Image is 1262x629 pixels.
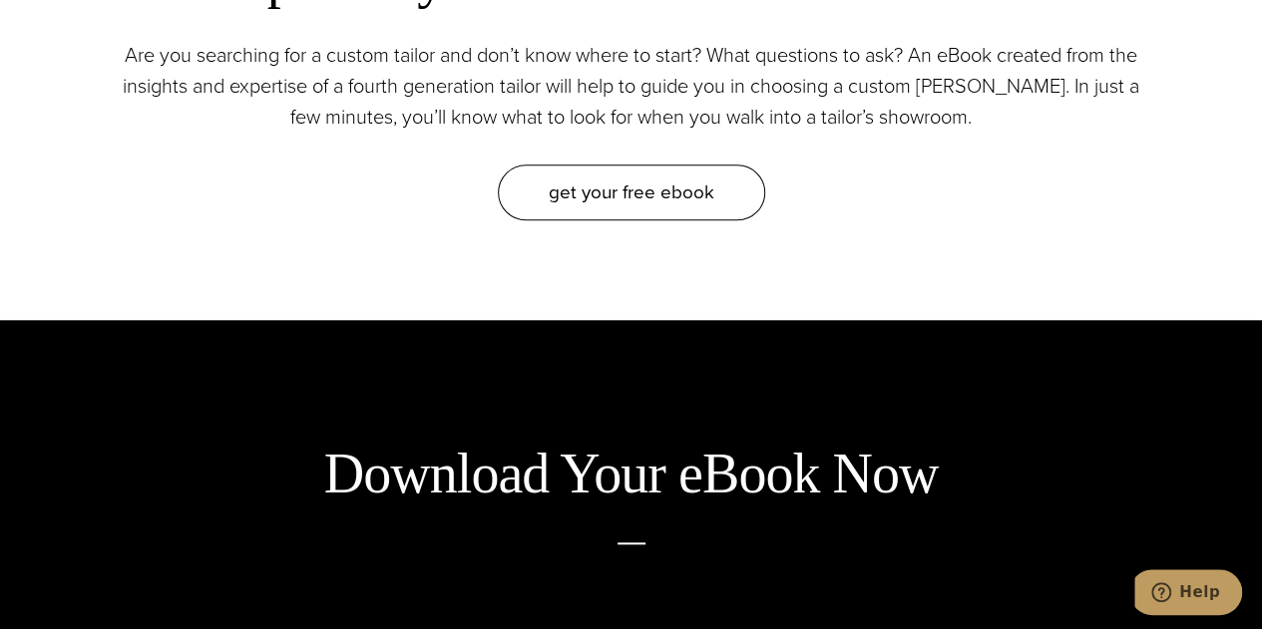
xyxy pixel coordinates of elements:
h2: Download eBook [18,544,1245,611]
span: get your free eBook [549,177,714,206]
h2: Download Your eBook Now [18,440,1245,507]
p: Are you searching for a custom tailor and don’t know where to start? What questions to ask? An eB... [123,40,1140,133]
a: get your free eBook [498,164,765,220]
iframe: Opens a widget where you can chat to one of our agents [1134,569,1242,619]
